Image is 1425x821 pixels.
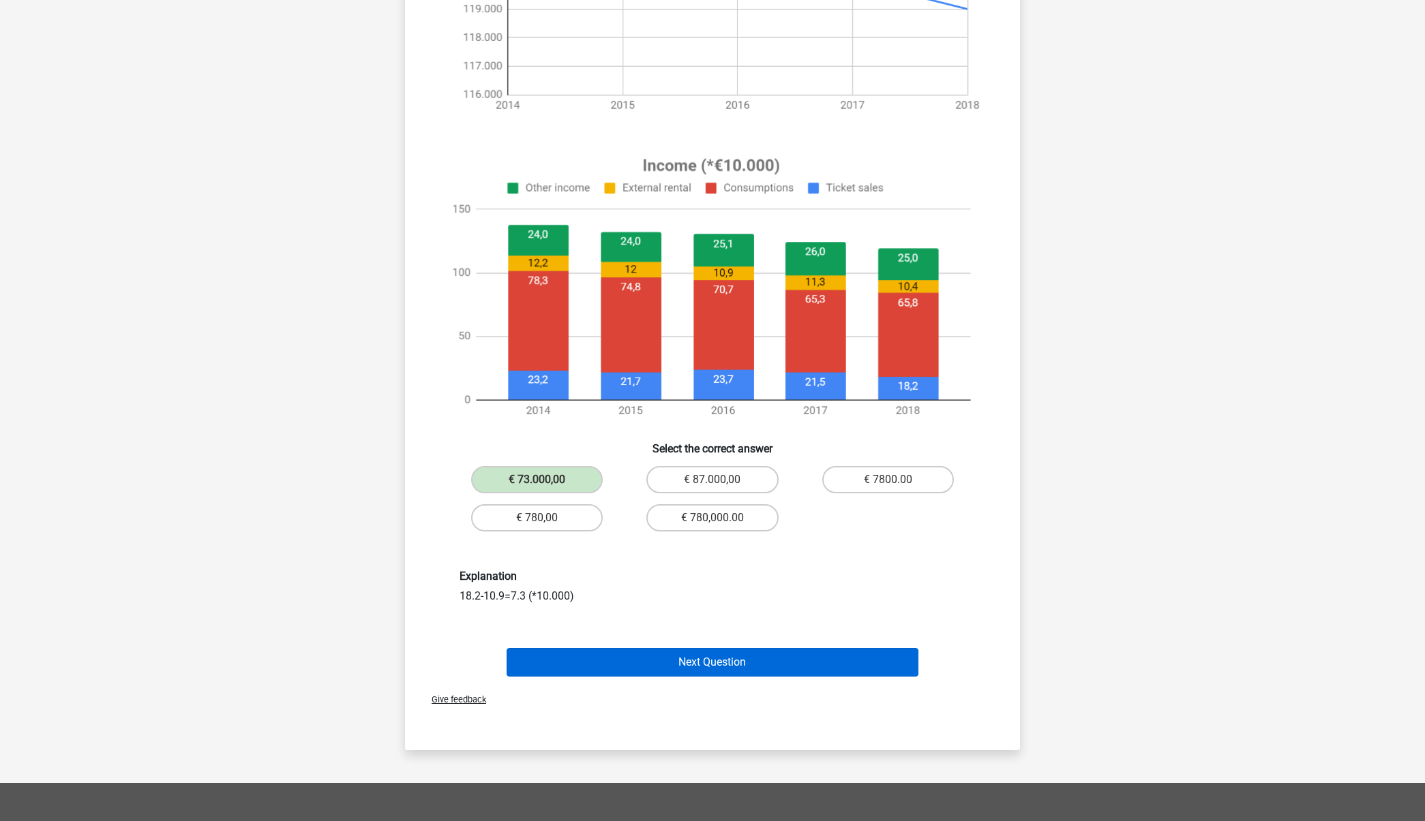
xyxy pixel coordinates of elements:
[471,504,603,531] label: € 780,00
[822,466,954,493] label: € 7800.00
[646,466,778,493] label: € 87.000,00
[460,570,965,583] h6: Explanation
[421,694,486,704] span: Give feedback
[646,504,778,531] label: € 780,000.00
[471,466,603,493] label: € 73.000,00
[449,570,976,604] div: 18.2-10.9=7.3 (*10.000)
[507,648,919,677] button: Next Question
[427,431,998,455] h6: Select the correct answer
